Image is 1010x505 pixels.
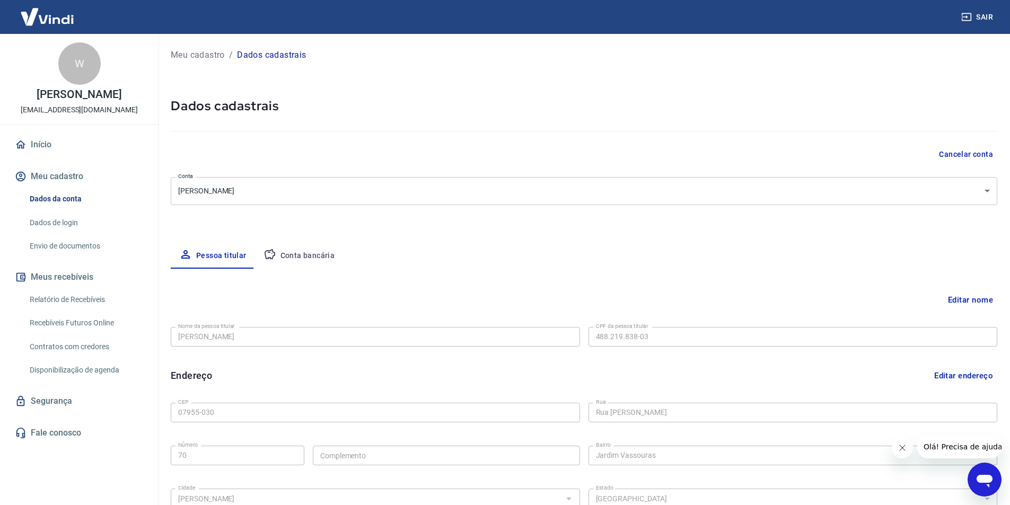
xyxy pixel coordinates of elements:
a: Disponibilização de agenda [25,359,146,381]
button: Conta bancária [255,243,344,269]
label: Número [178,441,198,449]
button: Meu cadastro [13,165,146,188]
div: W [58,42,101,85]
div: [PERSON_NAME] [171,177,997,205]
label: Estado [596,484,613,492]
label: CPF da pessoa titular [596,322,648,330]
p: [PERSON_NAME] [37,89,121,100]
p: / [229,49,233,61]
button: Editar endereço [930,366,997,386]
label: Nome da pessoa titular [178,322,235,330]
a: Recebíveis Futuros Online [25,312,146,334]
a: Relatório de Recebíveis [25,289,146,311]
p: [EMAIL_ADDRESS][DOMAIN_NAME] [21,104,138,116]
label: Bairro [596,441,611,449]
button: Sair [959,7,997,27]
p: Dados cadastrais [237,49,306,61]
a: Dados de login [25,212,146,234]
button: Pessoa titular [171,243,255,269]
h6: Endereço [171,368,212,383]
label: CEP [178,398,188,406]
span: Olá! Precisa de ajuda? [6,7,89,16]
a: Envio de documentos [25,235,146,257]
input: Digite aqui algumas palavras para buscar a cidade [174,492,559,505]
a: Fale conosco [13,421,146,445]
a: Contratos com credores [25,336,146,358]
a: Segurança [13,389,146,413]
a: Dados da conta [25,188,146,210]
button: Cancelar conta [935,145,997,164]
label: Cidade [178,484,195,492]
button: Editar nome [944,290,997,310]
button: Meus recebíveis [13,265,146,289]
a: Meu cadastro [171,49,225,61]
label: Rua [596,398,606,406]
img: Vindi [13,1,82,33]
label: Conta [178,172,193,180]
h5: Dados cadastrais [171,98,997,114]
iframe: Fechar mensagem [892,437,913,458]
iframe: Botão para abrir a janela de mensagens [968,463,1002,497]
iframe: Mensagem da empresa [917,435,1002,458]
a: Início [13,133,146,156]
